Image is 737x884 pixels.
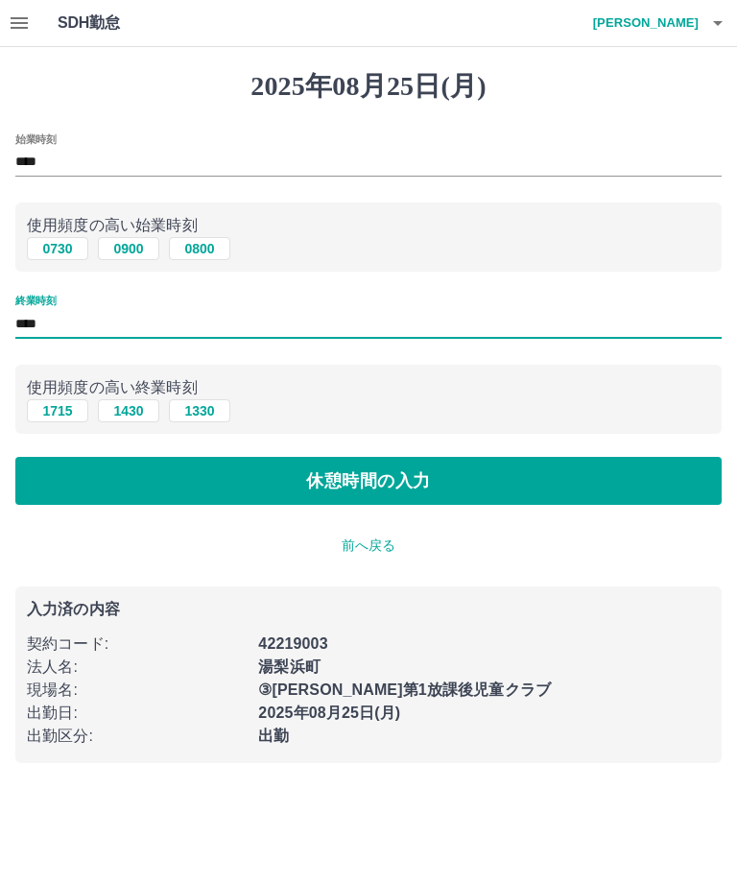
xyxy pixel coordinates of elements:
[27,602,710,617] p: 入力済の内容
[258,658,321,675] b: 湯梨浜町
[15,457,722,505] button: 休憩時間の入力
[27,679,247,702] p: 現場名 :
[27,656,247,679] p: 法人名 :
[169,399,230,422] button: 1330
[258,728,289,744] b: 出勤
[98,237,159,260] button: 0900
[15,131,56,146] label: 始業時刻
[15,536,722,556] p: 前へ戻る
[27,237,88,260] button: 0730
[98,399,159,422] button: 1430
[27,702,247,725] p: 出勤日 :
[27,725,247,748] p: 出勤区分 :
[169,237,230,260] button: 0800
[27,399,88,422] button: 1715
[15,70,722,103] h1: 2025年08月25日(月)
[258,635,327,652] b: 42219003
[27,214,710,237] p: 使用頻度の高い始業時刻
[258,681,551,698] b: ③[PERSON_NAME]第1放課後児童クラブ
[27,633,247,656] p: 契約コード :
[258,705,400,721] b: 2025年08月25日(月)
[15,294,56,308] label: 終業時刻
[27,376,710,399] p: 使用頻度の高い終業時刻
